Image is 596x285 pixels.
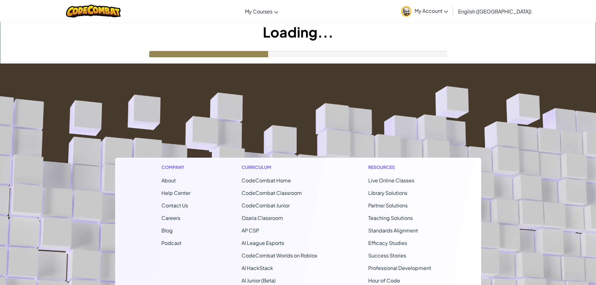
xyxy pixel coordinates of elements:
a: Efficacy Studies [368,240,407,246]
a: AI Junior (Beta) [242,277,276,284]
h1: Company [161,164,191,170]
a: Hour of Code [368,277,400,284]
a: Teaching Solutions [368,215,413,221]
a: English ([GEOGRAPHIC_DATA]) [455,3,535,20]
a: Careers [161,215,180,221]
h1: Resources [368,164,435,170]
a: Professional Development [368,265,431,271]
a: AI League Esports [242,240,284,246]
span: My Courses [245,8,273,15]
a: Podcast [161,240,181,246]
a: Help Center [161,190,191,196]
a: Success Stories [368,252,406,259]
img: CodeCombat logo [66,5,121,18]
a: CodeCombat Junior [242,202,290,209]
a: My Courses [242,3,281,20]
span: My Account [415,8,448,14]
span: CodeCombat Home [242,177,291,184]
a: Library Solutions [368,190,407,196]
a: Ozaria Classroom [242,215,283,221]
a: AP CSP [242,227,259,234]
span: Contact Us [161,202,188,209]
a: Standards Alignment [368,227,418,234]
a: Live Online Classes [368,177,414,184]
h1: Curriculum [242,164,317,170]
a: Partner Solutions [368,202,408,209]
a: My Account [398,1,451,21]
span: English ([GEOGRAPHIC_DATA]) [458,8,532,15]
a: CodeCombat Worlds on Roblox [242,252,317,259]
a: AI HackStack [242,265,273,271]
a: About [161,177,176,184]
a: CodeCombat Classroom [242,190,302,196]
a: Blog [161,227,173,234]
img: avatar [401,6,411,17]
h1: Loading... [0,22,596,42]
